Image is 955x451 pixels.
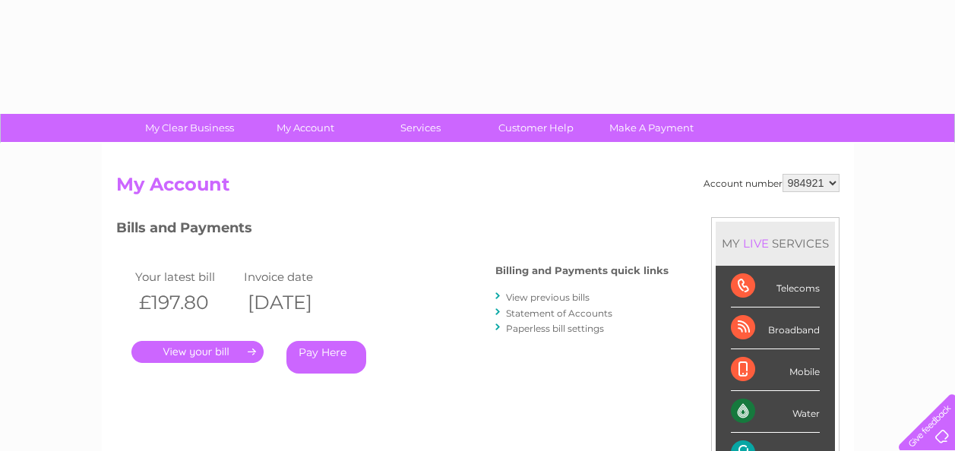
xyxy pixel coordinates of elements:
a: View previous bills [506,292,590,303]
h3: Bills and Payments [116,217,669,244]
td: Invoice date [240,266,349,287]
a: Customer Help [473,114,599,142]
a: Services [358,114,483,142]
a: My Clear Business [127,114,252,142]
a: My Account [242,114,368,142]
div: Broadband [731,307,820,349]
div: LIVE [740,236,772,251]
h2: My Account [116,174,840,203]
h4: Billing and Payments quick links [495,265,669,276]
td: Your latest bill [131,266,241,287]
a: Statement of Accounts [506,307,612,319]
div: Account number [704,174,840,192]
div: Water [731,391,820,433]
div: Mobile [731,349,820,391]
th: [DATE] [240,287,349,318]
div: MY SERVICES [716,222,835,265]
th: £197.80 [131,287,241,318]
a: . [131,341,264,363]
a: Pay Here [286,341,366,374]
div: Telecoms [731,266,820,307]
a: Paperless bill settings [506,323,604,334]
a: Make A Payment [589,114,714,142]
